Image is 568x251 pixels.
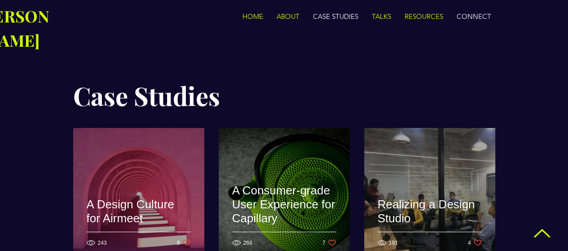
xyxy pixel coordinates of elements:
[378,238,386,247] svg: 191 views
[322,238,336,247] button: Like post
[177,238,191,247] button: Like post
[308,8,363,26] p: CASE STUDIES
[452,8,496,26] p: CONNECT
[87,198,191,225] h2: A Design Culture for Airmeet
[272,8,304,26] p: ABOUT
[468,240,473,246] span: 4
[73,79,220,112] span: Case Studies
[236,8,270,26] a: HOME
[378,198,482,225] h2: Realizing a Design Studio
[367,8,396,26] p: TALKS
[322,240,328,246] span: 7
[270,8,306,26] a: ABOUT
[398,8,450,26] a: RESOURCES
[243,240,252,246] span: 268
[365,8,398,26] a: TALKS
[87,197,191,247] a: A Design Culture for Airmeet
[232,183,336,247] a: A Consumer-grade User Experience for Capillary
[468,238,482,247] button: Like post
[378,197,482,247] a: Realizing a Design Studio
[400,8,448,26] p: RESOURCES
[87,238,95,247] svg: 243 views
[238,8,268,26] p: HOME
[389,240,398,246] span: 191
[177,240,182,246] span: 8
[136,8,497,26] nav: Site
[232,238,241,247] svg: 268 views
[98,240,107,246] span: 243
[306,8,365,26] a: CASE STUDIES
[450,8,497,26] a: CONNECT
[232,184,336,225] h2: A Consumer-grade User Experience for Capillary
